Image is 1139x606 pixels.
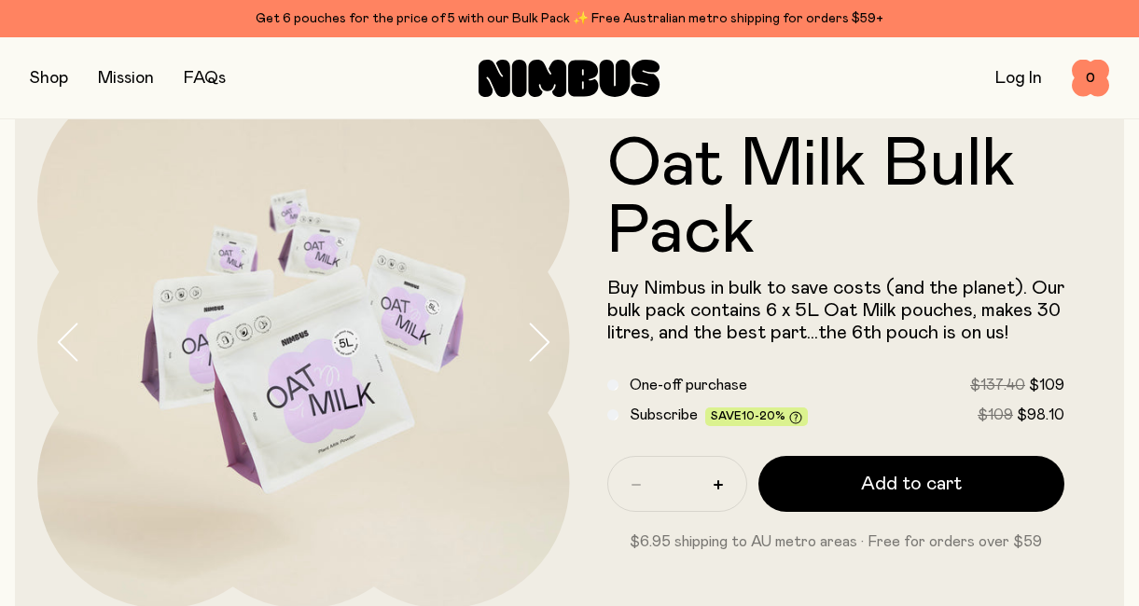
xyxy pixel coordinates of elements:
[742,410,785,421] span: 10-20%
[630,378,747,393] span: One-off purchase
[861,471,962,497] span: Add to cart
[630,407,698,422] span: Subscribe
[711,410,802,424] span: Save
[607,131,1065,266] h1: Oat Milk Bulk Pack
[1017,407,1064,422] span: $98.10
[98,70,154,87] a: Mission
[1029,378,1064,393] span: $109
[995,70,1042,87] a: Log In
[607,530,1065,553] p: $6.95 shipping to AU metro areas · Free for orders over $59
[978,407,1013,422] span: $109
[607,279,1064,342] span: Buy Nimbus in bulk to save costs (and the planet). Our bulk pack contains 6 x 5L Oat Milk pouches...
[1072,60,1109,97] button: 0
[30,7,1109,30] div: Get 6 pouches for the price of 5 with our Bulk Pack ✨ Free Australian metro shipping for orders $59+
[184,70,226,87] a: FAQs
[758,456,1065,512] button: Add to cart
[970,378,1025,393] span: $137.40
